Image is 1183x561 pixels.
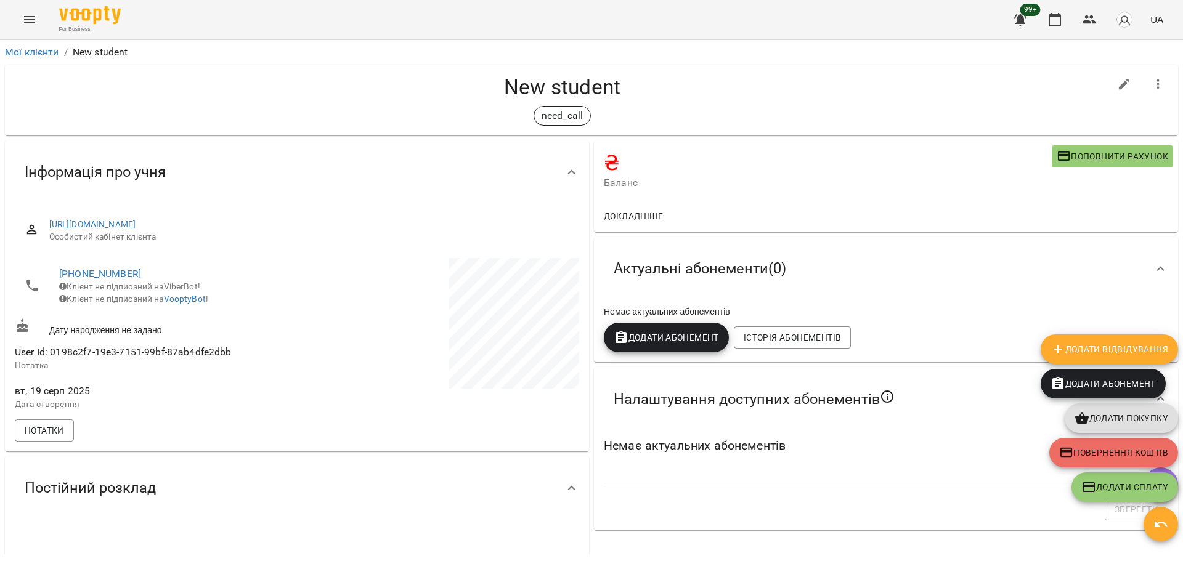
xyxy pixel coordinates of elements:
[604,176,1052,190] span: Баланс
[5,140,589,204] div: Інформація про учня
[15,5,44,34] button: Menu
[599,205,668,227] button: Докладніше
[542,108,583,123] p: need_call
[1081,480,1168,494] span: Додати Сплату
[1041,334,1178,364] button: Додати Відвідування
[880,389,895,404] svg: Якщо не обрано жодного, клієнт зможе побачити всі публічні абонементи
[5,46,59,58] a: Мої клієнти
[5,45,1178,60] nav: breadcrumb
[49,219,136,229] a: [URL][DOMAIN_NAME]
[1041,369,1166,398] button: Додати Абонемент
[5,456,589,520] div: Постійний розклад
[734,326,851,349] button: Історія абонементів
[604,323,729,352] button: Додати Абонемент
[15,384,295,398] span: вт, 19 серп 2025
[534,106,591,126] div: need_call
[1051,376,1156,391] span: Додати Абонемент
[1145,8,1168,31] button: UA
[594,367,1178,431] div: Налаштування доступних абонементів
[614,259,786,278] span: Актуальні абонементи ( 0 )
[614,389,895,409] span: Налаштування доступних абонементів
[1020,4,1041,16] span: 99+
[594,237,1178,301] div: Актуальні абонементи(0)
[15,346,232,358] span: User Id: 0198c2f7-19e3-7151-99bf-87ab4dfe2dbb
[1059,445,1168,460] span: Повернення коштів
[12,316,297,339] div: Дату народження не задано
[25,478,156,498] span: Постійний розклад
[59,6,121,24] img: Voopty Logo
[59,294,208,304] span: Клієнт не підписаний на !
[25,163,166,182] span: Інформація про учня
[15,398,295,411] p: Дата створення
[1065,403,1178,433] button: Додати покупку
[59,268,141,280] a: [PHONE_NUMBER]
[64,45,68,60] li: /
[164,294,206,304] a: VooptyBot
[1052,145,1173,167] button: Поповнити рахунок
[1150,13,1163,26] span: UA
[15,75,1110,100] h4: New student
[73,45,128,60] p: New student
[604,436,1168,455] h6: Немає актуальних абонементів
[25,423,64,438] span: Нотатки
[1057,149,1168,164] span: Поповнити рахунок
[1075,411,1168,426] span: Додати покупку
[49,231,569,243] span: Особистий кабінет клієнта
[744,330,841,345] span: Історія абонементів
[601,303,1171,320] div: Немає актуальних абонементів
[604,209,663,224] span: Докладніше
[1071,472,1178,502] button: Додати Сплату
[59,25,121,33] span: For Business
[604,150,1052,176] h4: ₴
[1051,342,1168,357] span: Додати Відвідування
[15,419,74,442] button: Нотатки
[15,360,295,372] p: Нотатка
[1116,11,1133,28] img: avatar_s.png
[1049,438,1178,467] button: Повернення коштів
[59,281,200,291] span: Клієнт не підписаний на ViberBot!
[614,330,719,345] span: Додати Абонемент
